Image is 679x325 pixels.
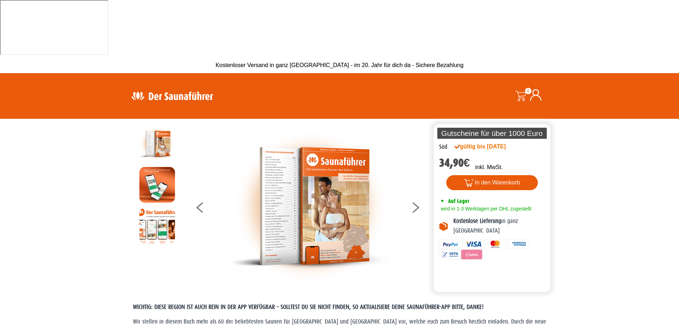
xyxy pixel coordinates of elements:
[453,217,545,235] p: in ganz [GEOGRAPHIC_DATA]
[216,62,464,68] span: Kostenloser Versand in ganz [GEOGRAPHIC_DATA] - im 20. Jahr für dich da - Sichere Bezahlung
[475,163,503,172] p: inkl. MwSt.
[439,206,531,212] span: wird in 1-3 Werktagen per DHL zugestellt
[139,167,175,203] img: MOCKUP-iPhone_regional
[139,208,175,244] img: Anleitung7tn
[139,126,175,162] img: der-saunafuehrer-2025-sued
[525,88,531,94] span: 0
[439,156,470,169] bdi: 34,90
[464,156,470,169] span: €
[446,175,538,190] button: In den Warenkorb
[453,218,501,224] b: Kostenlose Lieferung
[454,142,521,151] div: gültig bis [DATE]
[448,198,469,204] span: Auf Lager
[439,142,447,152] div: Süd
[437,128,547,139] p: Gutscheine für über 1000 Euro
[133,304,484,310] span: WICHTIG: DIESE REGION IST AUCH REIN IN DER APP VERFÜGBAR – SOLLTEST DU SIE NICHT FINDEN, SO AKTUA...
[230,126,390,286] img: der-saunafuehrer-2025-sued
